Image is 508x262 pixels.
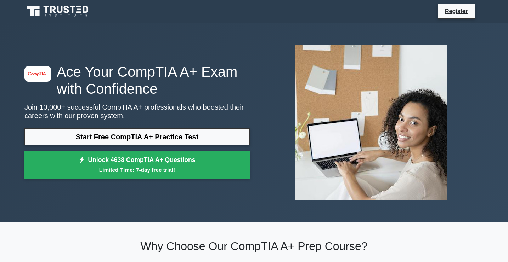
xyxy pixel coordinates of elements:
[24,151,250,179] a: Unlock 4638 CompTIA A+ QuestionsLimited Time: 7-day free trial!
[441,7,472,16] a: Register
[33,166,241,174] small: Limited Time: 7-day free trial!
[24,239,484,253] h2: Why Choose Our CompTIA A+ Prep Course?
[24,128,250,145] a: Start Free CompTIA A+ Practice Test
[24,103,250,120] p: Join 10,000+ successful CompTIA A+ professionals who boosted their careers with our proven system.
[24,63,250,97] h1: Ace Your CompTIA A+ Exam with Confidence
